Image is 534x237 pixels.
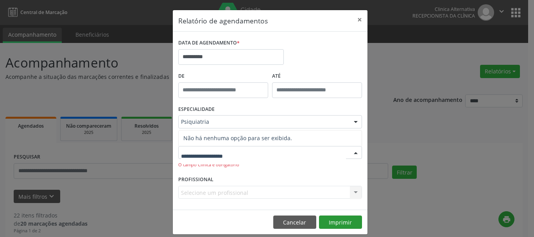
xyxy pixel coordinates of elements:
span: Psiquiatria [181,118,346,126]
label: ATÉ [272,70,362,82]
span: Não há nenhuma opção para ser exibida. [179,130,362,146]
label: ESPECIALIDADE [178,103,215,116]
button: Close [352,10,367,29]
label: DATA DE AGENDAMENTO [178,37,240,49]
div: O campo Clínica é obrigatório [178,162,362,168]
label: PROFISSIONAL [178,174,213,186]
label: De [178,70,268,82]
h5: Relatório de agendamentos [178,16,268,26]
button: Cancelar [273,216,316,229]
button: Imprimir [319,216,362,229]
